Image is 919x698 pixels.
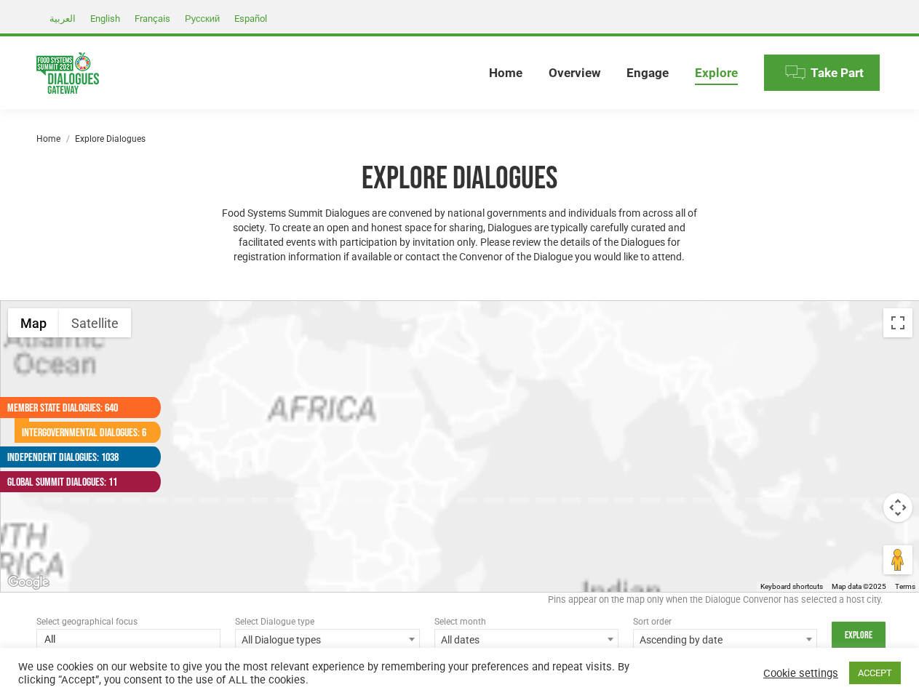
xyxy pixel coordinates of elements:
[760,582,823,592] button: Keyboard shortcuts
[549,65,600,81] span: Overview
[895,582,915,590] a: Terms (opens in new tab)
[626,65,669,81] span: Engage
[883,308,912,337] button: Toggle fullscreen view
[178,9,227,27] a: Русский
[135,13,170,24] span: Français
[42,9,83,27] a: العربية
[36,134,60,144] a: Home
[49,13,76,24] span: العربية
[215,159,705,198] h1: Explore Dialogues
[59,308,131,337] button: Show satellite imagery
[236,630,418,650] span: All Dialogue types
[36,593,883,614] div: Pins appear on the map only when the Dialogue Convenor has selected a host city.
[811,65,864,81] span: Take Part
[15,422,146,443] a: Intergovernmental Dialogues: 6
[832,622,886,649] input: Explore
[435,630,618,650] span: All dates
[18,660,636,686] div: We use cookies on our website to give you the most relevant experience by remembering your prefer...
[4,573,52,592] a: Open this area in Google Maps (opens a new window)
[90,13,120,24] span: English
[883,493,912,522] button: Map camera controls
[235,614,419,629] div: Select Dialogue type
[4,573,52,592] img: Google
[763,667,838,680] a: Cookie settings
[832,582,886,590] span: Map data ©2025
[695,65,738,81] span: Explore
[36,614,220,629] div: Select geographical focus
[633,629,817,649] span: Ascending by date
[127,9,178,27] a: Français
[434,629,618,649] span: All dates
[227,9,274,27] a: Español
[36,52,99,94] img: Food Systems Summit Dialogues
[434,614,618,629] div: Select month
[235,629,419,649] span: All Dialogue types
[784,62,806,84] img: Menu icon
[234,13,267,24] span: Español
[633,614,817,629] div: Sort order
[489,65,522,81] span: Home
[185,13,220,24] span: Русский
[849,662,901,684] a: ACCEPT
[634,630,816,650] span: Ascending by date
[75,134,146,144] span: Explore Dialogues
[83,9,127,27] a: English
[215,206,705,264] p: Food Systems Summit Dialogues are convened by national governments and individuals from across al...
[8,308,59,337] button: Show street map
[883,545,912,574] button: Drag Pegman onto the map to open Street View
